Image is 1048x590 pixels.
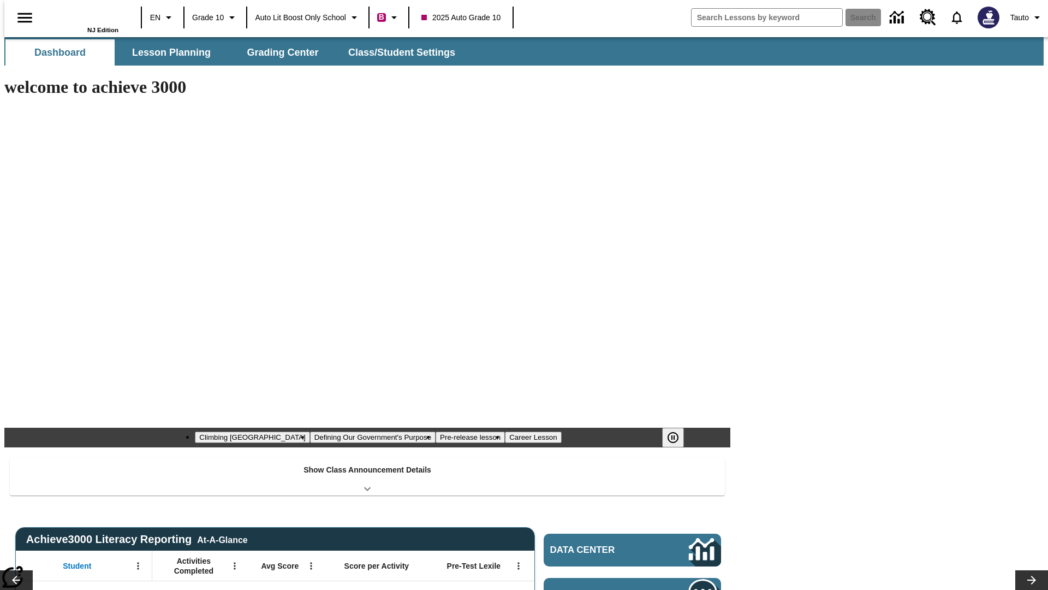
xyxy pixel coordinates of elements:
[348,46,455,59] span: Class/Student Settings
[247,46,318,59] span: Grading Center
[47,5,118,27] a: Home
[4,37,1044,66] div: SubNavbar
[913,3,943,32] a: Resource Center, Will open in new tab
[421,12,501,23] span: 2025 Auto Grade 10
[47,4,118,33] div: Home
[9,2,41,34] button: Open side menu
[1006,8,1048,27] button: Profile/Settings
[310,432,436,443] button: Slide 2 Defining Our Government's Purpose
[971,3,1006,32] button: Select a new avatar
[87,27,118,33] span: NJ Edition
[130,558,146,574] button: Open Menu
[505,432,561,443] button: Slide 4 Career Lesson
[188,8,243,27] button: Grade: Grade 10, Select a grade
[5,39,115,66] button: Dashboard
[4,77,730,97] h1: welcome to achieve 3000
[883,3,913,33] a: Data Center
[117,39,226,66] button: Lesson Planning
[192,12,224,23] span: Grade 10
[195,432,309,443] button: Slide 1 Climbing Mount Tai
[228,39,337,66] button: Grading Center
[158,556,230,576] span: Activities Completed
[943,3,971,32] a: Notifications
[1015,570,1048,590] button: Lesson carousel, Next
[344,561,409,571] span: Score per Activity
[340,39,464,66] button: Class/Student Settings
[26,533,248,546] span: Achieve3000 Literacy Reporting
[544,534,721,567] a: Data Center
[978,7,999,28] img: Avatar
[197,533,247,545] div: At-A-Glance
[379,10,384,24] span: B
[132,46,211,59] span: Lesson Planning
[4,39,465,66] div: SubNavbar
[1010,12,1029,23] span: Tauto
[227,558,243,574] button: Open Menu
[255,12,346,23] span: Auto Lit Boost only School
[373,8,405,27] button: Boost Class color is violet red. Change class color
[303,464,431,476] p: Show Class Announcement Details
[550,545,652,556] span: Data Center
[34,46,86,59] span: Dashboard
[145,8,180,27] button: Language: EN, Select a language
[63,561,91,571] span: Student
[261,561,299,571] span: Avg Score
[662,428,695,447] div: Pause
[662,428,684,447] button: Pause
[510,558,527,574] button: Open Menu
[10,458,725,495] div: Show Class Announcement Details
[692,9,842,26] input: search field
[251,8,365,27] button: School: Auto Lit Boost only School, Select your school
[436,432,505,443] button: Slide 3 Pre-release lesson
[303,558,319,574] button: Open Menu
[150,12,160,23] span: EN
[447,561,501,571] span: Pre-Test Lexile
